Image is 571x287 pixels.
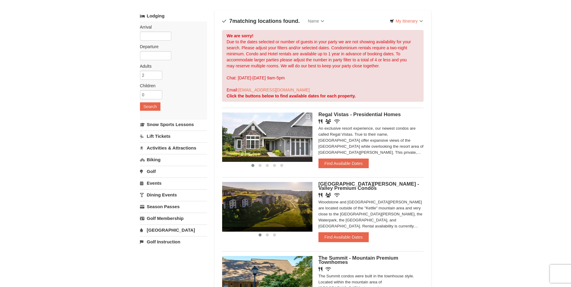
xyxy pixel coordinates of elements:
a: Snow Sports Lessons [140,119,207,130]
a: Dining Events [140,189,207,200]
div: Woodstone and [GEOGRAPHIC_DATA][PERSON_NAME] are located outside of the "Kettle" mountain area an... [318,199,424,229]
i: Restaurant [318,119,322,124]
span: Regal Vistas - Presidential Homes [318,112,401,117]
div: Due to the dates selected or number of guests in your party we are not showing availability for y... [222,30,424,102]
label: Arrival [140,24,203,30]
label: Children [140,83,203,89]
span: [GEOGRAPHIC_DATA][PERSON_NAME] - Valley Premium Condos [318,181,419,191]
a: [GEOGRAPHIC_DATA] [140,224,207,236]
a: Golf Membership [140,213,207,224]
a: Name [303,15,329,27]
a: Biking [140,154,207,165]
i: Wireless Internet (free) [334,193,340,197]
i: Restaurant [318,267,322,271]
a: Events [140,177,207,189]
a: Golf [140,166,207,177]
strong: Click the buttons below to find available dates for each property. [227,94,356,98]
label: Adults [140,63,203,69]
a: Season Passes [140,201,207,212]
i: Banquet Facilities [325,119,331,124]
i: Restaurant [318,193,322,197]
h4: matching locations found. [222,18,300,24]
label: Departure [140,44,203,50]
div: An exclusive resort experience, our newest condos are called Regal Vistas. True to their name, [G... [318,125,424,156]
strong: We are sorry! [227,33,253,38]
span: The Summit - Mountain Premium Townhomes [318,255,398,265]
a: Activities & Attractions [140,142,207,153]
a: Golf Instruction [140,236,207,247]
button: Find Available Dates [318,159,369,168]
a: My Itinerary [386,17,427,26]
a: Lift Tickets [140,131,207,142]
a: Lodging [140,11,207,21]
a: [EMAIL_ADDRESS][DOMAIN_NAME] [238,88,310,92]
i: Wireless Internet (free) [325,267,331,271]
button: Search [140,102,160,111]
span: 7 [229,18,232,24]
button: Find Available Dates [318,232,369,242]
i: Wireless Internet (free) [334,119,340,124]
i: Banquet Facilities [325,193,331,197]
